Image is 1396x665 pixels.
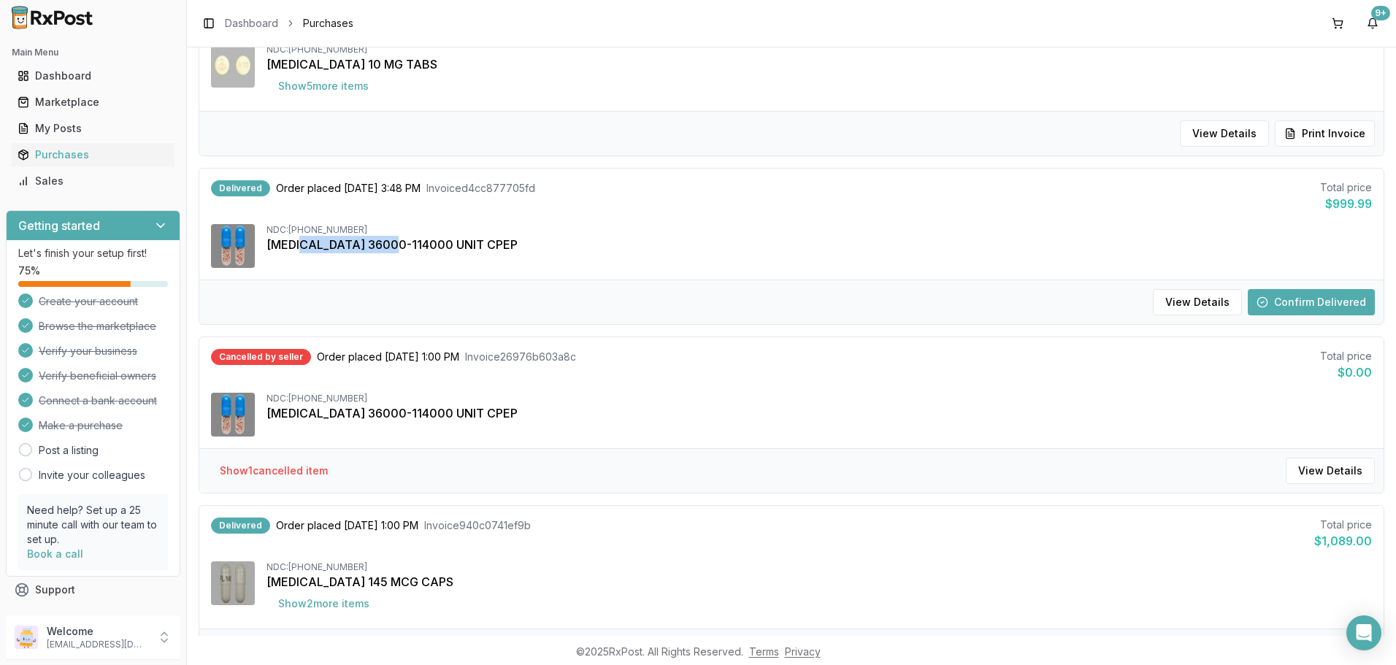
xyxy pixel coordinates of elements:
[208,458,340,484] button: Show1cancelled item
[35,609,85,623] span: Feedback
[18,69,169,83] div: Dashboard
[18,174,169,188] div: Sales
[424,518,531,533] span: Invoice 940c0741ef9b
[266,224,1372,236] div: NDC: [PHONE_NUMBER]
[1320,349,1372,364] div: Total price
[785,645,821,658] a: Privacy
[211,224,255,268] img: Creon 36000-114000 UNIT CPEP
[1286,458,1375,484] button: View Details
[1320,180,1372,195] div: Total price
[18,121,169,136] div: My Posts
[1371,6,1390,20] div: 9+
[1275,120,1375,147] button: Print Invoice
[426,181,535,196] span: Invoice d4cc877705fd
[465,350,576,364] span: Invoice 26976b603a8c
[18,217,100,234] h3: Getting started
[6,143,180,166] button: Purchases
[211,180,270,196] div: Delivered
[18,264,40,278] span: 75 %
[12,63,174,89] a: Dashboard
[211,518,270,534] div: Delivered
[18,147,169,162] div: Purchases
[12,142,174,168] a: Purchases
[39,418,123,433] span: Make a purchase
[211,349,311,365] div: Cancelled by seller
[6,169,180,193] button: Sales
[266,573,1372,591] div: [MEDICAL_DATA] 145 MCG CAPS
[1180,120,1269,147] button: View Details
[1248,289,1375,315] button: Confirm Delivered
[1314,532,1372,550] div: $1,089.00
[18,246,168,261] p: Let's finish your setup first!
[39,443,99,458] a: Post a listing
[12,115,174,142] a: My Posts
[266,55,1372,73] div: [MEDICAL_DATA] 10 MG TABS
[39,369,156,383] span: Verify beneficial owners
[317,350,459,364] span: Order placed [DATE] 1:00 PM
[15,626,38,649] img: User avatar
[211,44,255,88] img: Jardiance 10 MG TABS
[18,95,169,109] div: Marketplace
[225,16,278,31] a: Dashboard
[6,64,180,88] button: Dashboard
[211,393,255,437] img: Creon 36000-114000 UNIT CPEP
[1320,364,1372,381] div: $0.00
[266,236,1372,253] div: [MEDICAL_DATA] 36000-114000 UNIT CPEP
[303,16,353,31] span: Purchases
[47,639,148,650] p: [EMAIL_ADDRESS][DOMAIN_NAME]
[211,561,255,605] img: Linzess 145 MCG CAPS
[1320,195,1372,212] div: $999.99
[6,577,180,603] button: Support
[749,645,779,658] a: Terms
[39,344,137,358] span: Verify your business
[225,16,353,31] nav: breadcrumb
[6,603,180,629] button: Feedback
[6,91,180,114] button: Marketplace
[266,73,380,99] button: Show5more items
[6,117,180,140] button: My Posts
[39,393,157,408] span: Connect a bank account
[266,393,1372,404] div: NDC: [PHONE_NUMBER]
[1153,289,1242,315] button: View Details
[1314,518,1372,532] div: Total price
[266,404,1372,422] div: [MEDICAL_DATA] 36000-114000 UNIT CPEP
[1361,12,1384,35] button: 9+
[12,168,174,194] a: Sales
[1346,615,1381,650] div: Open Intercom Messenger
[39,294,138,309] span: Create your account
[266,591,381,617] button: Show2more items
[47,624,148,639] p: Welcome
[266,561,1372,573] div: NDC: [PHONE_NUMBER]
[27,503,159,547] p: Need help? Set up a 25 minute call with our team to set up.
[39,468,145,483] a: Invite your colleagues
[12,89,174,115] a: Marketplace
[6,6,99,29] img: RxPost Logo
[27,547,83,560] a: Book a call
[276,518,418,533] span: Order placed [DATE] 1:00 PM
[266,44,1372,55] div: NDC: [PHONE_NUMBER]
[12,47,174,58] h2: Main Menu
[276,181,421,196] span: Order placed [DATE] 3:48 PM
[39,319,156,334] span: Browse the marketplace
